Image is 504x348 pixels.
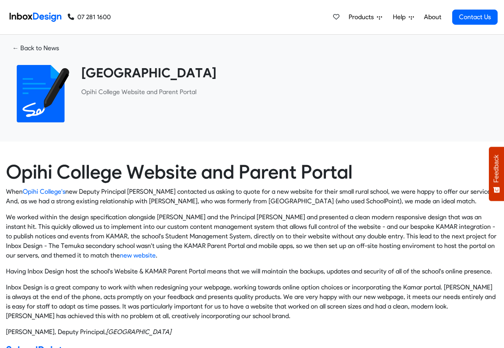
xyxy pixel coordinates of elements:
[349,12,377,22] span: Products
[6,41,65,55] a: ← Back to News
[489,147,504,201] button: Feedback - Show survey
[23,188,65,195] a: Opihi College's
[120,252,156,259] a: new website
[393,12,409,22] span: Help
[6,327,498,337] footer: [PERSON_NAME], Deputy Principal,
[422,9,443,25] a: About
[12,65,69,122] img: 2022_01_18_icon_signature.svg
[106,328,171,336] cite: Opihi College
[493,155,500,183] span: Feedback
[81,65,492,81] heading: [GEOGRAPHIC_DATA]
[6,161,498,184] h1: Opihi College Website and Parent Portal
[81,87,492,97] p: ​Opihi College Website and Parent Portal
[68,12,111,22] a: 07 281 1600
[452,10,498,25] a: Contact Us
[6,187,498,206] p: When new Deputy Principal [PERSON_NAME] contacted us asking to quote for a new website for their ...
[345,9,385,25] a: Products
[390,9,417,25] a: Help
[6,267,498,276] p: Having Inbox Design host the school's Website & KAMAR Parent Portal means that we will maintain t...
[6,283,498,321] p: Inbox Design is a great company to work with when redesigning your webpage, working towards onlin...
[6,212,498,260] p: We worked within the design specification alongside [PERSON_NAME] and the Principal [PERSON_NAME]...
